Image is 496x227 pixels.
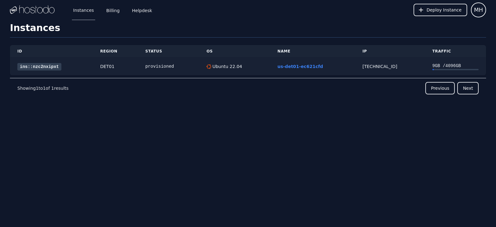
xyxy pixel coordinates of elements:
[432,63,479,69] div: 9 GB / 4096 GB
[457,82,479,94] button: Next
[474,6,483,14] span: MH
[355,45,425,58] th: IP
[425,45,486,58] th: Traffic
[425,82,455,94] button: Previous
[10,78,486,98] nav: Pagination
[270,45,355,58] th: Name
[10,5,55,15] img: Logo
[206,64,211,69] img: Ubuntu 22.04
[17,85,69,91] p: Showing to of results
[362,63,417,70] div: [TECHNICAL_ID]
[414,4,467,16] button: Deploy Instance
[93,45,138,58] th: Region
[427,7,462,13] span: Deploy Instance
[145,63,192,70] div: provisioned
[36,86,38,91] span: 1
[10,22,486,38] h1: Instances
[51,86,54,91] span: 1
[211,63,242,70] div: Ubuntu 22.04
[17,63,61,70] a: ins::nzc2nxipxt
[277,64,323,69] a: us-det01-ec621cfd
[138,45,199,58] th: Status
[199,45,270,58] th: OS
[10,45,93,58] th: ID
[43,86,46,91] span: 1
[471,2,486,17] button: User menu
[100,63,131,70] div: DET01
